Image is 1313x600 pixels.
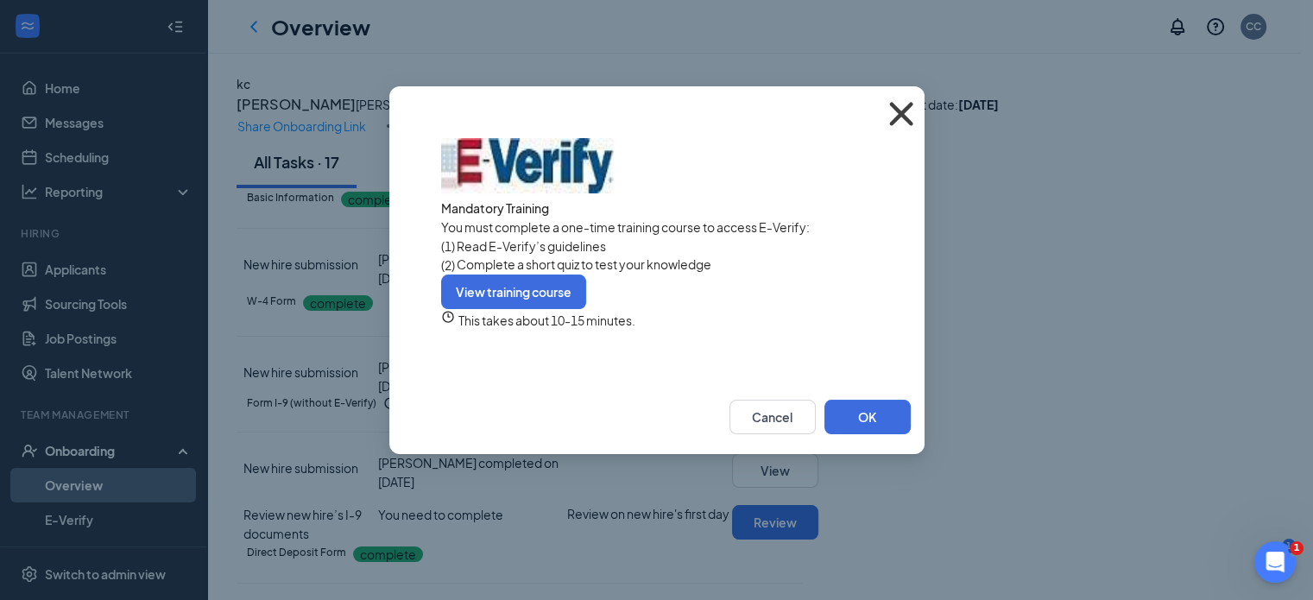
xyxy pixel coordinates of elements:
[729,400,816,434] button: Cancel
[455,256,711,275] span: Complete a short quiz to test your knowledge
[455,313,635,328] span: This takes about 10-15 minutes.
[1290,541,1304,555] span: 1
[441,310,455,324] svg: Clock
[878,86,925,142] button: Close
[441,256,455,275] span: (2)
[1254,541,1296,583] iframe: Intercom live chat
[824,400,911,434] button: OK
[441,219,810,235] span: You must complete a one-time training course to access E-Verify:
[441,238,455,254] span: (1)
[878,91,925,137] svg: Cross
[441,275,586,309] button: View training course
[441,193,873,218] h4: Mandatory Training
[455,238,606,254] span: Read E-Verify’s guidelines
